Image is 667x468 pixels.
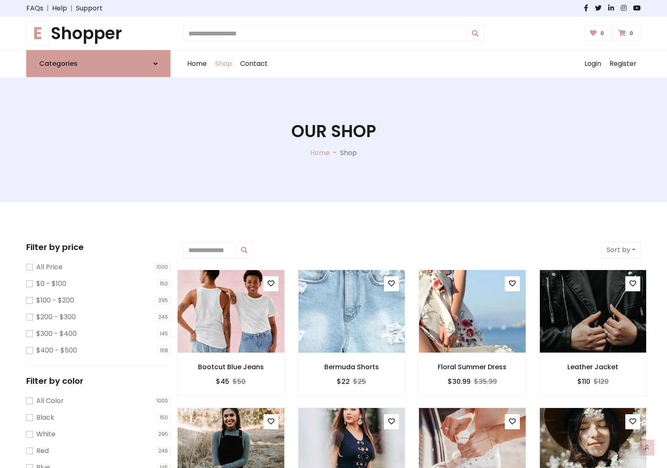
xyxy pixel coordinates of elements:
[613,25,641,41] a: 0
[39,60,78,68] h6: Categories
[26,50,171,77] a: Categories
[154,397,171,405] span: 1000
[233,377,246,386] del: $50
[36,262,63,272] label: All Price
[36,295,74,305] label: $100 - $200
[580,50,605,77] a: Login
[330,148,340,158] p: -
[298,363,406,371] h6: Bermuda Shorts
[539,363,647,371] h6: Leather Jacket
[156,313,171,321] span: 246
[26,23,171,43] h1: Shopper
[594,377,609,386] del: $120
[156,296,171,305] span: 295
[177,363,285,371] h6: Bootcut Blue Jeans
[157,330,171,338] span: 145
[448,378,471,385] h6: $30.99
[157,413,171,422] span: 150
[36,446,49,456] label: Red
[36,413,54,423] label: Black
[340,148,357,158] p: Shop
[67,3,76,13] span: |
[211,50,236,77] a: Shop
[36,429,55,439] label: White
[474,377,497,386] del: $35.99
[43,3,52,13] span: |
[419,363,526,371] h6: Floral Summer Dress
[598,30,606,37] span: 0
[627,30,635,37] span: 0
[183,50,211,77] a: Home
[26,242,171,252] h5: Filter by price
[36,329,77,339] label: $300 - $400
[52,3,67,13] a: Help
[601,242,641,258] button: Sort by
[26,23,171,43] a: EShopper
[156,430,171,438] span: 295
[236,50,272,77] a: Contact
[291,121,376,141] h1: Our Shop
[605,50,641,77] a: Register
[216,378,229,385] h6: $45
[310,148,330,158] a: Home
[76,3,103,13] a: Support
[577,378,590,385] h6: $110
[26,21,49,45] span: E
[36,396,64,406] label: All Color
[584,25,612,41] a: 0
[157,346,171,355] span: 168
[26,3,43,13] a: FAQs
[157,280,171,288] span: 150
[353,377,366,386] del: $25
[156,447,171,455] span: 246
[26,376,171,386] h5: Filter by color
[36,312,76,322] label: $200 - $300
[337,378,350,385] h6: $22
[36,345,77,355] label: $400 - $500
[36,279,66,289] label: $0 - $100
[154,263,171,271] span: 1000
